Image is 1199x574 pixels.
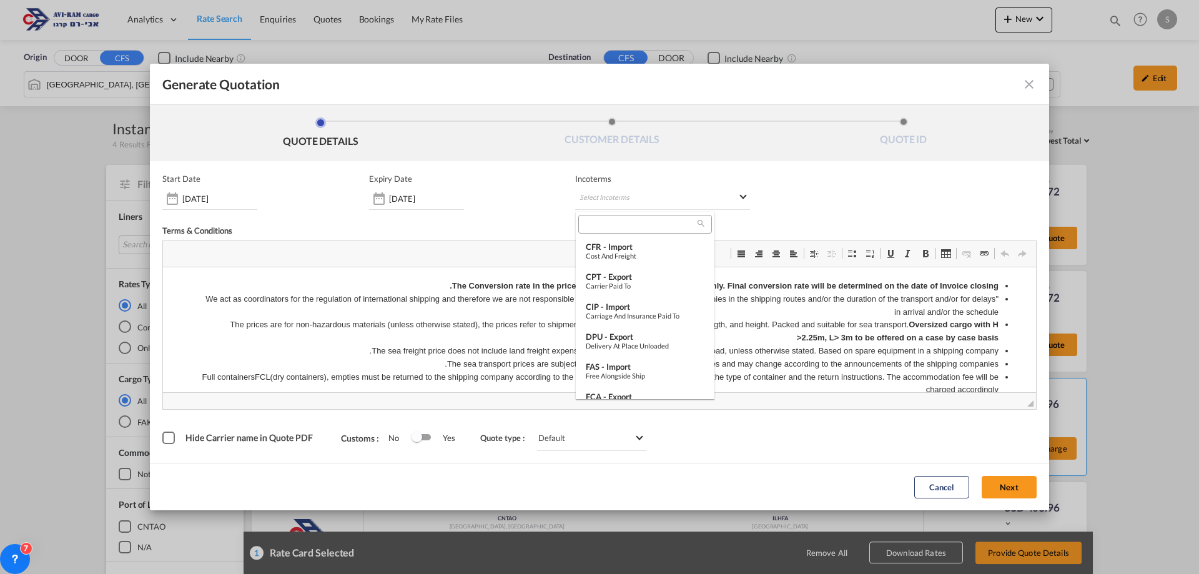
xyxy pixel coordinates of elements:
[37,91,836,104] li: The sea transport prices are subject to the prices of the shipping companies and may change accor...
[586,252,704,260] div: Cost and Freight
[586,362,704,372] div: FAS - import
[586,312,704,320] div: Carriage and Insurance Paid to
[37,77,836,91] li: The sea freight price does not include land freight expenses abroad and/or other expenses abroad,...
[586,342,704,350] div: Delivery at Place Unloaded
[586,332,704,342] div: DPU - export
[696,219,706,228] md-icon: icon-magnify
[586,302,704,312] div: CIP - import
[586,282,704,290] div: Carrier Paid to
[37,104,836,130] li: Full containersFCL(dry containers), empties must be returned to the shipping company according to...
[37,51,836,77] li: The prices are for non-hazardous materials (unless otherwise stated), the prices refer to shipmen...
[287,14,836,23] strong: The Conversion rate in the price quote is for the date of the quote only. Final conversion rate w...
[37,26,836,52] li: "We act as coordinators for the regulation of international shipping and therefore we are not res...
[586,272,704,282] div: CPT - export
[586,372,704,380] div: Free Alongside Ship
[586,242,704,252] div: CFR - import
[586,392,704,402] div: FCA - export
